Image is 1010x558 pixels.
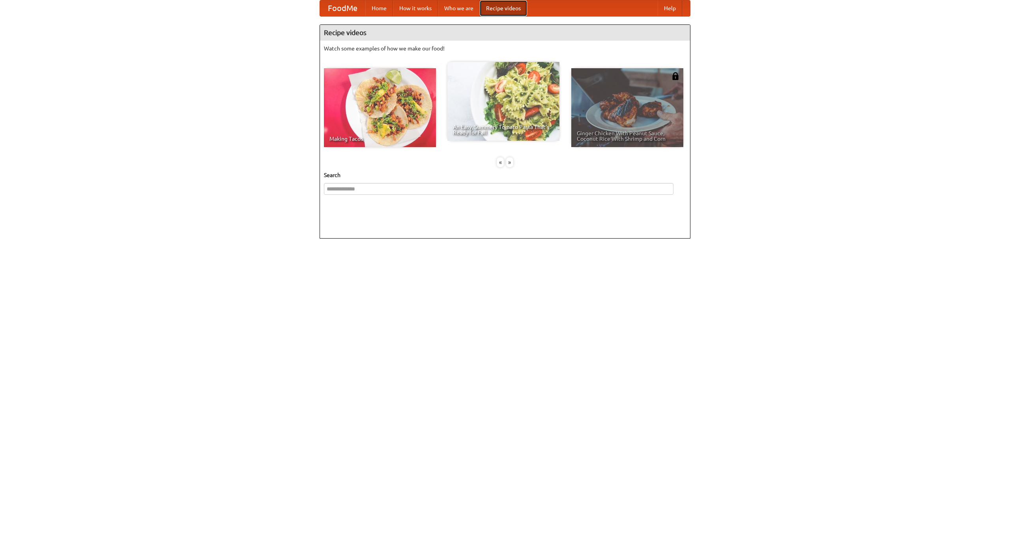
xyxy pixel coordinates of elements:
p: Watch some examples of how we make our food! [324,45,686,52]
a: FoodMe [320,0,365,16]
h4: Recipe videos [320,25,690,41]
div: « [497,157,504,167]
h5: Search [324,171,686,179]
div: » [506,157,513,167]
img: 483408.png [671,72,679,80]
a: Who we are [438,0,480,16]
a: How it works [393,0,438,16]
a: Home [365,0,393,16]
a: Help [658,0,682,16]
a: Making Tacos [324,68,436,147]
span: An Easy, Summery Tomato Pasta That's Ready for Fall [453,124,554,135]
span: Making Tacos [329,136,430,142]
a: Recipe videos [480,0,527,16]
a: An Easy, Summery Tomato Pasta That's Ready for Fall [447,62,559,141]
